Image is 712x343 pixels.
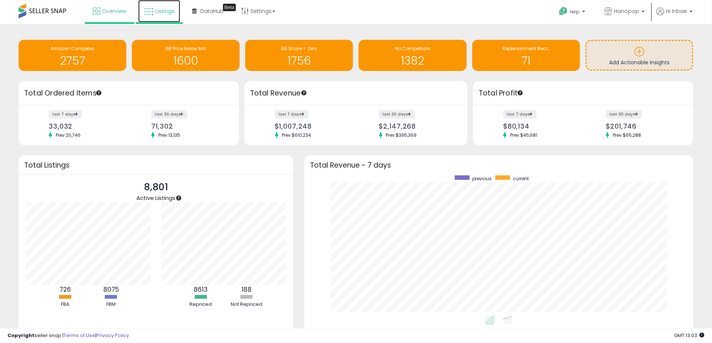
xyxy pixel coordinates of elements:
label: last 7 days [275,110,308,119]
i: Get Help [559,7,568,16]
span: Prev: $45,681 [507,132,541,138]
a: Replenishment Recs. 71 [472,40,580,71]
span: Prev: 13,135 [155,132,184,138]
div: $201,746 [606,122,680,130]
span: 2025-10-10 13:03 GMT [674,332,705,339]
b: 8075 [103,285,119,294]
span: current [513,175,529,182]
h3: Total Listings [24,162,288,168]
span: BB Price Below Min [165,45,206,52]
h3: Total Ordered Items [24,88,233,98]
span: Help [570,9,580,15]
div: Tooltip anchor [517,90,524,96]
span: BB Share = Zero [281,45,317,52]
span: Add Actionable Insights [609,59,670,66]
div: seller snap | | [7,332,129,339]
span: Prev: 20,746 [52,132,84,138]
b: 8613 [194,285,208,294]
a: Hi Inbae [657,7,693,24]
h3: Total Revenue [250,88,462,98]
label: last 30 days [151,110,187,119]
div: Tooltip anchor [96,90,102,96]
span: Active Listings [136,194,175,202]
span: Hanopop [614,7,640,15]
h1: 1756 [249,55,349,67]
h3: Total Profit [479,88,688,98]
div: FBA [43,301,88,308]
span: Replenishment Recs. [502,45,550,52]
a: Amazon Competes 2757 [19,40,126,71]
div: 71,302 [151,122,226,130]
span: Overview [102,7,126,15]
b: 188 [242,285,252,294]
div: $2,147,268 [379,122,454,130]
div: Tooltip anchor [223,4,236,11]
h1: 2757 [22,55,123,67]
label: last 30 days [379,110,415,119]
span: previous [472,175,492,182]
span: Prev: $65,288 [609,132,645,138]
span: Listings [155,7,175,15]
span: Amazon Competes [51,45,95,52]
h1: 1600 [136,55,236,67]
label: last 7 days [49,110,82,119]
b: 726 [59,285,71,294]
h3: Total Revenue - 7 days [310,162,688,168]
a: BB Share = Zero 1756 [245,40,353,71]
span: DataHub [200,7,224,15]
div: Not Repriced [224,301,269,308]
div: Repriced [178,301,223,308]
div: Tooltip anchor [301,90,307,96]
a: Terms of Use [64,332,95,339]
strong: Copyright [7,332,35,339]
a: Add Actionable Insights [587,41,692,69]
div: $80,134 [503,122,577,130]
div: Tooltip anchor [175,195,182,201]
label: last 7 days [503,110,537,119]
a: Help [553,1,593,24]
a: No Competitors 1382 [359,40,466,71]
span: Prev: $395,369 [382,132,421,138]
label: last 30 days [606,110,642,119]
div: FBM [89,301,133,308]
div: 33,032 [49,122,123,130]
h1: 71 [476,55,576,67]
span: No Competitors [395,45,430,52]
span: Hi Inbae [666,7,687,15]
h1: 1382 [362,55,463,67]
a: BB Price Below Min 1600 [132,40,240,71]
span: Prev: $610,234 [278,132,315,138]
a: Privacy Policy [96,332,129,339]
div: $1,007,248 [275,122,350,130]
p: 8,801 [136,180,175,194]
